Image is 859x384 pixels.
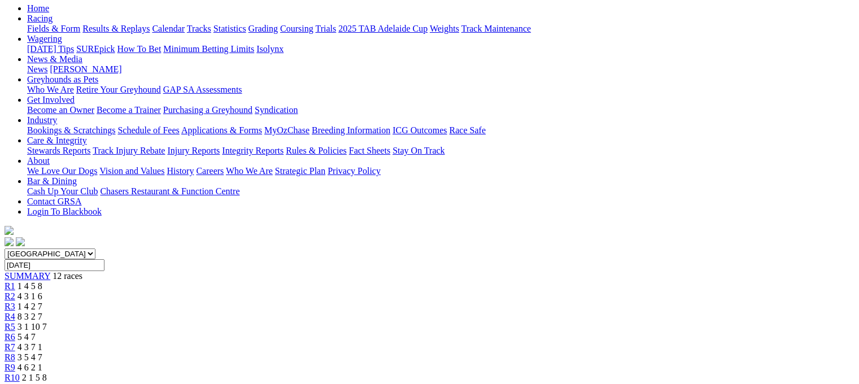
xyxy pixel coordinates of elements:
a: R1 [5,281,15,291]
a: ICG Outcomes [393,125,447,135]
img: twitter.svg [16,237,25,246]
div: News & Media [27,64,854,75]
a: Bookings & Scratchings [27,125,115,135]
a: How To Bet [117,44,162,54]
a: Calendar [152,24,185,33]
a: R3 [5,302,15,311]
div: Care & Integrity [27,146,854,156]
a: History [167,166,194,176]
a: Syndication [255,105,298,115]
div: Racing [27,24,854,34]
a: [DATE] Tips [27,44,74,54]
a: R4 [5,312,15,321]
a: Tracks [187,24,211,33]
a: Stewards Reports [27,146,90,155]
a: Privacy Policy [328,166,381,176]
a: Bar & Dining [27,176,77,186]
a: News & Media [27,54,82,64]
a: Login To Blackbook [27,207,102,216]
a: Industry [27,115,57,125]
div: Wagering [27,44,854,54]
span: 1 4 2 7 [18,302,42,311]
span: 4 3 7 1 [18,342,42,352]
a: Who We Are [27,85,74,94]
span: 4 3 1 6 [18,291,42,301]
a: Become an Owner [27,105,94,115]
a: Retire Your Greyhound [76,85,161,94]
a: Statistics [213,24,246,33]
a: Trials [315,24,336,33]
a: R6 [5,332,15,342]
a: Chasers Restaurant & Function Centre [100,186,239,196]
a: Stay On Track [393,146,444,155]
span: R5 [5,322,15,331]
img: logo-grsa-white.png [5,226,14,235]
a: [PERSON_NAME] [50,64,121,74]
a: Integrity Reports [222,146,284,155]
a: Isolynx [256,44,284,54]
a: Contact GRSA [27,197,81,206]
input: Select date [5,259,104,271]
span: 3 5 4 7 [18,352,42,362]
div: About [27,166,854,176]
span: 5 4 7 [18,332,36,342]
a: Minimum Betting Limits [163,44,254,54]
a: GAP SA Assessments [163,85,242,94]
span: 8 3 2 7 [18,312,42,321]
a: Careers [196,166,224,176]
a: Grading [248,24,278,33]
a: R8 [5,352,15,362]
a: R10 [5,373,20,382]
a: Wagering [27,34,62,43]
a: Track Injury Rebate [93,146,165,155]
a: Weights [430,24,459,33]
a: News [27,64,47,74]
a: R7 [5,342,15,352]
a: Get Involved [27,95,75,104]
a: About [27,156,50,165]
a: Care & Integrity [27,136,87,145]
div: Greyhounds as Pets [27,85,854,95]
span: 12 races [53,271,82,281]
a: Race Safe [449,125,485,135]
a: 2025 TAB Adelaide Cup [338,24,428,33]
a: Results & Replays [82,24,150,33]
a: Track Maintenance [461,24,531,33]
a: We Love Our Dogs [27,166,97,176]
a: SUMMARY [5,271,50,281]
a: Injury Reports [167,146,220,155]
a: Fields & Form [27,24,80,33]
a: Strategic Plan [275,166,325,176]
span: 4 6 2 1 [18,363,42,372]
a: Applications & Forms [181,125,262,135]
a: Purchasing a Greyhound [163,105,252,115]
a: Become a Trainer [97,105,161,115]
a: Racing [27,14,53,23]
a: Rules & Policies [286,146,347,155]
a: Fact Sheets [349,146,390,155]
a: Vision and Values [99,166,164,176]
a: MyOzChase [264,125,309,135]
a: Cash Up Your Club [27,186,98,196]
a: Schedule of Fees [117,125,179,135]
img: facebook.svg [5,237,14,246]
span: 3 1 10 7 [18,322,47,331]
div: Industry [27,125,854,136]
div: Get Involved [27,105,854,115]
a: R9 [5,363,15,372]
div: Bar & Dining [27,186,854,197]
a: Greyhounds as Pets [27,75,98,84]
a: R2 [5,291,15,301]
a: SUREpick [76,44,115,54]
a: Breeding Information [312,125,390,135]
span: 2 1 5 8 [22,373,47,382]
